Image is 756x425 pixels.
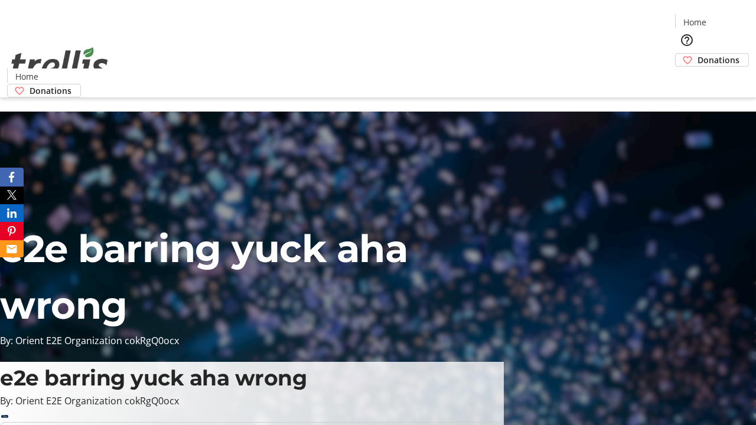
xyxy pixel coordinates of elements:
span: Donations [30,84,71,97]
button: Help [675,28,699,52]
span: Donations [698,54,739,66]
span: Home [15,70,38,83]
img: Orient E2E Organization cokRgQ0ocx's Logo [7,34,112,93]
button: Cart [675,67,699,90]
a: Home [676,16,713,28]
span: Home [683,16,706,28]
a: Home [8,70,45,83]
a: Donations [7,84,81,97]
a: Donations [675,53,749,67]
